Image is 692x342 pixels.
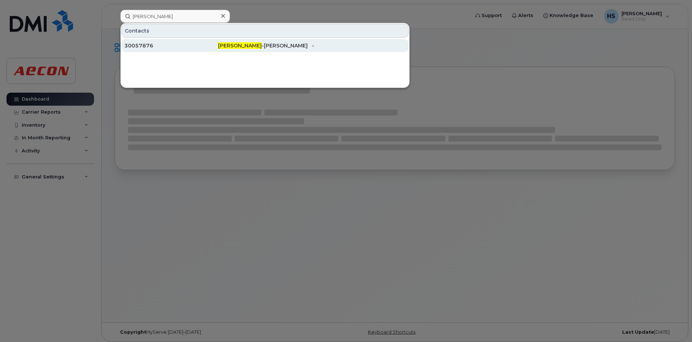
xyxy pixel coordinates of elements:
[124,42,218,49] div: 30057876
[121,24,409,38] div: Contacts
[218,42,312,49] div: -[PERSON_NAME]
[218,42,262,49] span: [PERSON_NAME]
[121,39,409,52] a: 30057876[PERSON_NAME]-[PERSON_NAME]-
[312,42,406,49] div: -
